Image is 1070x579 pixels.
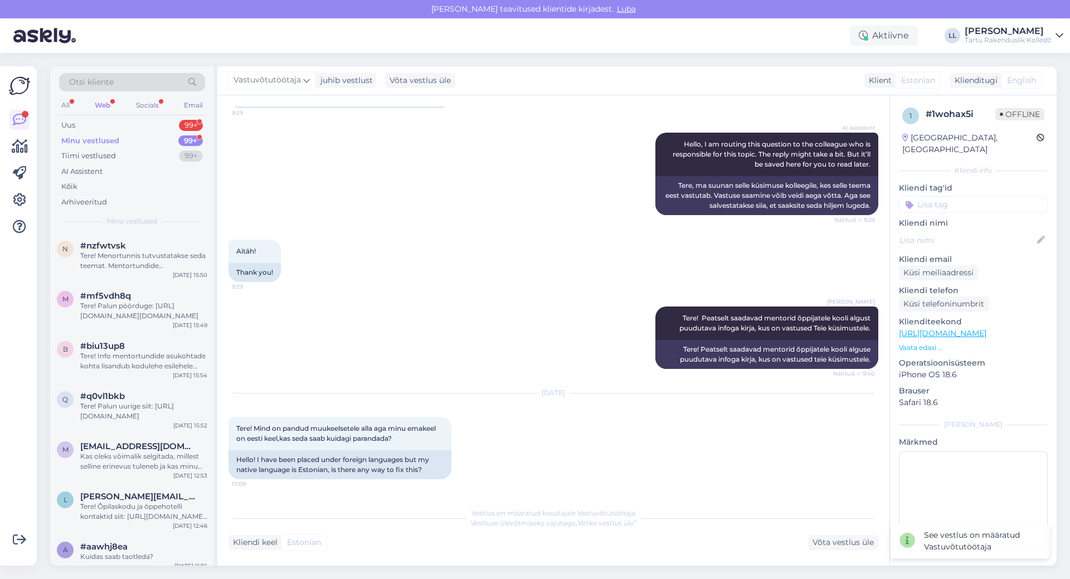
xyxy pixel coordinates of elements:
[80,341,125,351] span: #biu13up8
[173,321,207,329] div: [DATE] 15:49
[236,247,256,255] span: Aitäh!
[899,436,1048,448] p: Märkmed
[61,197,107,208] div: Arhiveeritud
[655,340,878,369] div: Tere! Peatselt saadavad mentorid õppijatele kooli alguse puudutava infoga kirja, kus on vastused ...
[950,75,998,86] div: Klienditugi
[808,535,878,550] div: Võta vestlus üle
[234,74,301,86] span: Vastuvõtutöötaja
[965,36,1051,45] div: Tartu Rakenduslik Kolledž
[471,509,635,517] span: Vestlus on määratud kasutajale Vastuvõtutöötaja
[1007,75,1036,86] span: English
[899,357,1048,369] p: Operatsioonisüsteem
[899,234,1035,246] input: Lisa nimi
[63,546,68,554] span: a
[236,424,437,442] span: Tere! Mind on pandud muukeelsetele alla aga minu emakeel on eesti keel,kas seda saab kuidagi para...
[899,182,1048,194] p: Kliendi tag'id
[80,552,207,562] div: Kuidas saab taotleda?
[614,4,639,14] span: Luba
[899,285,1048,296] p: Kliendi telefon
[80,441,196,451] span: miikaelneumann14@gmail.com
[80,492,196,502] span: laura.almere11@gmail.com
[316,75,373,86] div: juhib vestlust
[902,132,1037,155] div: [GEOGRAPHIC_DATA], [GEOGRAPHIC_DATA]
[80,241,126,251] span: #nzfwtvsk
[833,369,875,378] span: Nähtud ✓ 9:40
[924,529,1040,553] div: See vestlus on määratud Vastuvõtutöötaja
[901,75,935,86] span: Estonian
[232,480,274,488] span: 17:09
[80,451,207,471] div: Kas oleks võimalik selgitada, millest selline erinevus tuleneb ja kas minu puhul võib veel oodata...
[61,150,116,162] div: Tiimi vestlused
[134,98,161,113] div: Socials
[62,245,68,253] span: n
[61,166,103,177] div: AI Assistent
[174,562,207,570] div: [DATE] 11:36
[80,391,125,401] span: #q0vl1bkb
[287,537,321,548] span: Estonian
[864,75,892,86] div: Klient
[107,216,157,226] span: Minu vestlused
[899,296,989,312] div: Küsi telefoninumbrit
[575,519,636,527] i: „Võtke vestlus üle”
[173,421,207,430] div: [DATE] 15:52
[228,450,451,479] div: Hello! I have been placed under foreign languages ​​but my native language is Estonian, is there ...
[850,26,918,46] div: Aktiivne
[61,135,119,147] div: Minu vestlused
[173,522,207,530] div: [DATE] 12:46
[965,27,1051,36] div: [PERSON_NAME]
[899,316,1048,328] p: Klienditeekond
[909,111,912,120] span: 1
[232,109,274,117] span: 9:29
[232,283,274,291] span: 9:29
[833,124,875,132] span: AI Assistent
[182,98,205,113] div: Email
[228,263,281,282] div: Thank you!
[926,108,995,121] div: # 1wohax5i
[173,271,207,279] div: [DATE] 15:50
[899,328,986,338] a: [URL][DOMAIN_NAME]
[899,420,1048,430] div: [PERSON_NAME]
[965,27,1063,45] a: [PERSON_NAME]Tartu Rakenduslik Kolledž
[173,471,207,480] div: [DATE] 12:53
[64,495,67,504] span: l
[178,135,203,147] div: 99+
[995,108,1044,120] span: Offline
[899,369,1048,381] p: iPhone OS 18.6
[385,73,455,88] div: Võta vestlus üle
[899,196,1048,213] input: Lisa tag
[899,343,1048,353] p: Vaata edasi ...
[673,140,872,168] span: Hello, I am routing this question to the colleague who is responsible for this topic. The reply m...
[945,28,960,43] div: LL
[179,150,203,162] div: 99+
[61,181,77,192] div: Kõik
[80,502,207,522] div: Tere! Õpilaskodu ja õppehotelli kontaktid siit: [URL][DOMAIN_NAME]. Nemad oskavad Teile täpsemalt...
[93,98,113,113] div: Web
[899,254,1048,265] p: Kliendi email
[899,217,1048,229] p: Kliendi nimi
[833,216,875,224] span: Nähtud ✓ 9:29
[9,75,30,96] img: Askly Logo
[655,176,878,215] div: Tere, ma suunan selle küsimuse kolleegile, kes selle teema eest vastutab. Vastuse saamine võib ve...
[679,314,872,332] span: Tere! Peatselt saadavad mentorid õppijatele kooli algust puudutava infoga kirja, kus on vastused ...
[80,251,207,271] div: Tere! Menortunnis tutvustatakse seda teemat. Mentortundide [PERSON_NAME] lisanduvad siia lehele j...
[80,301,207,321] div: Tere! Palun pöörduge: [URL][DOMAIN_NAME][DOMAIN_NAME]
[80,542,128,552] span: #aawhj8ea
[69,76,114,88] span: Otsi kliente
[827,298,875,306] span: [PERSON_NAME]
[62,295,69,303] span: m
[62,445,69,454] span: m
[899,265,978,280] div: Küsi meiliaadressi
[61,120,75,131] div: Uus
[59,98,72,113] div: All
[80,401,207,421] div: Tere! Palun uurige siit: [URL][DOMAIN_NAME]
[80,291,131,301] span: #mf5vdh8q
[471,519,636,527] span: Vestluse ülevõtmiseks vajutage
[173,371,207,379] div: [DATE] 15:54
[899,385,1048,397] p: Brauser
[899,166,1048,176] div: Kliendi info
[63,345,68,353] span: b
[80,351,207,371] div: Tere! Info mentortundide asukohtade kohta lisandub kodulehe esilehele peatselt. Esimene mentortun...
[899,397,1048,408] p: Safari 18.6
[62,395,68,403] span: q
[179,120,203,131] div: 99+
